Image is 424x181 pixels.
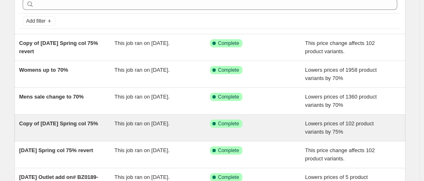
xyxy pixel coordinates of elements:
span: Womens up to 70% [19,67,68,73]
span: This price change affects 102 product variants. [305,40,375,54]
span: Lowers prices of 102 product variants by 75% [305,120,374,135]
span: This job ran on [DATE]. [114,67,170,73]
span: Lowers prices of 1958 product variants by 70% [305,67,377,81]
span: Copy of [DATE] Spring col 75% revert [19,40,98,54]
span: This job ran on [DATE]. [114,94,170,100]
span: Complete [218,174,239,181]
span: This price change affects 102 product variants. [305,147,375,162]
span: This job ran on [DATE]. [114,147,170,153]
span: Complete [218,67,239,73]
span: Lowers prices of 1360 product variants by 70% [305,94,377,108]
span: This job ran on [DATE]. [114,174,170,180]
button: Add filter [23,16,56,26]
span: Add filter [26,18,46,24]
span: Complete [218,120,239,127]
span: Mens sale change to 70% [19,94,84,100]
span: Complete [218,94,239,100]
span: [DATE] Spring col 75% revert [19,147,93,153]
span: This job ran on [DATE]. [114,40,170,46]
span: Complete [218,40,239,47]
span: Complete [218,147,239,154]
span: This job ran on [DATE]. [114,120,170,127]
span: Copy of [DATE] Spring col 75% [19,120,98,127]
